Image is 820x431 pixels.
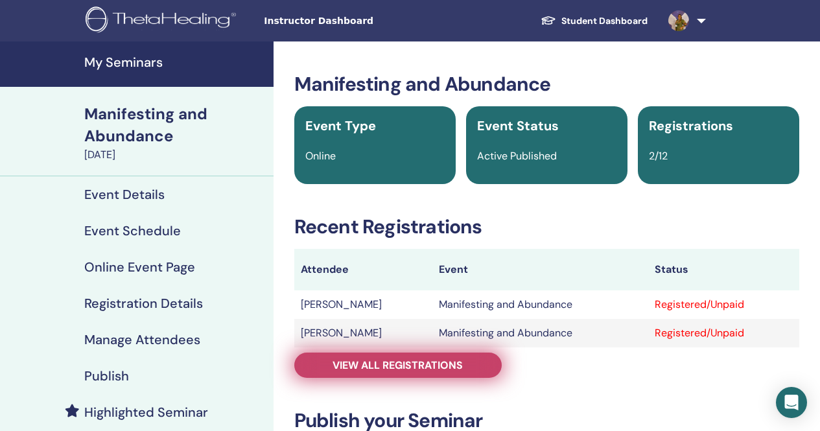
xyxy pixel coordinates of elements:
span: Instructor Dashboard [264,14,458,28]
td: [PERSON_NAME] [294,290,433,319]
span: 2/12 [649,149,668,163]
h4: Publish [84,368,129,384]
img: logo.png [86,6,240,36]
h3: Recent Registrations [294,215,799,239]
h4: Event Schedule [84,223,181,239]
div: Registered/Unpaid [655,297,793,312]
td: Manifesting and Abundance [432,290,648,319]
span: Active Published [477,149,557,163]
h4: My Seminars [84,54,266,70]
img: graduation-cap-white.svg [541,15,556,26]
h4: Registration Details [84,296,203,311]
span: Online [305,149,336,163]
a: Student Dashboard [530,9,658,33]
th: Attendee [294,249,433,290]
h4: Online Event Page [84,259,195,275]
span: View all registrations [333,358,463,372]
h4: Manage Attendees [84,332,200,347]
div: Manifesting and Abundance [84,103,266,147]
h4: Highlighted Seminar [84,404,208,420]
span: Registrations [649,117,733,134]
a: View all registrations [294,353,502,378]
th: Status [648,249,799,290]
img: default.jpg [668,10,689,31]
td: Manifesting and Abundance [432,319,648,347]
th: Event [432,249,648,290]
h4: Event Details [84,187,165,202]
span: Event Type [305,117,376,134]
div: [DATE] [84,147,266,163]
h3: Manifesting and Abundance [294,73,799,96]
span: Event Status [477,117,559,134]
div: Registered/Unpaid [655,325,793,341]
td: [PERSON_NAME] [294,319,433,347]
div: Open Intercom Messenger [776,387,807,418]
a: Manifesting and Abundance[DATE] [76,103,274,163]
